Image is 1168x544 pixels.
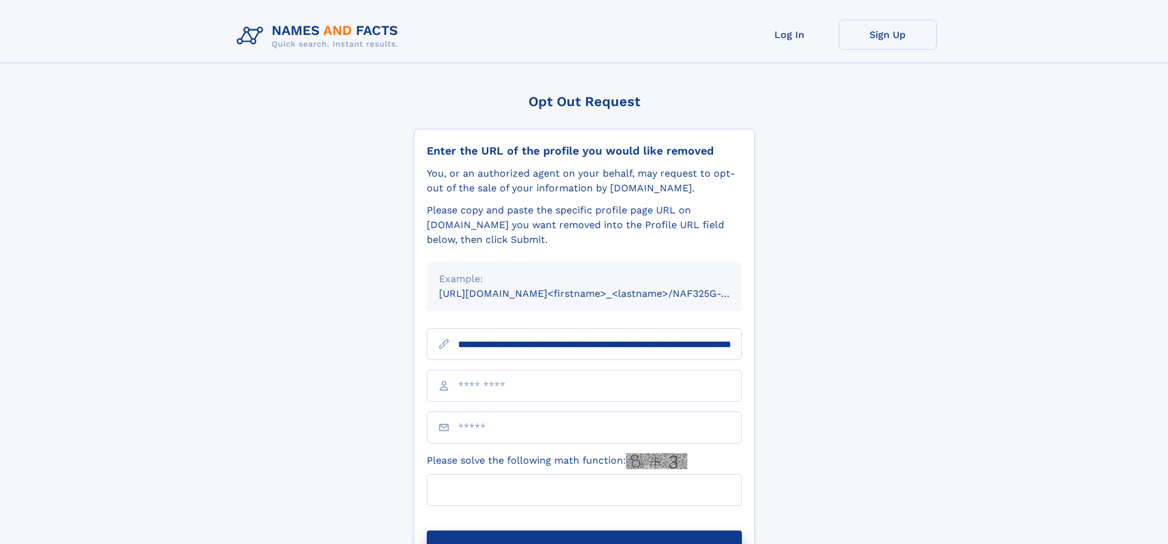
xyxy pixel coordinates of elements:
[427,453,687,469] label: Please solve the following math function:
[427,166,742,196] div: You, or an authorized agent on your behalf, may request to opt-out of the sale of your informatio...
[427,144,742,158] div: Enter the URL of the profile you would like removed
[439,272,730,286] div: Example:
[414,94,755,109] div: Opt Out Request
[439,288,765,299] small: [URL][DOMAIN_NAME]<firstname>_<lastname>/NAF325G-xxxxxxxx
[839,20,937,50] a: Sign Up
[232,20,408,53] img: Logo Names and Facts
[427,203,742,247] div: Please copy and paste the specific profile page URL on [DOMAIN_NAME] you want removed into the Pr...
[741,20,839,50] a: Log In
